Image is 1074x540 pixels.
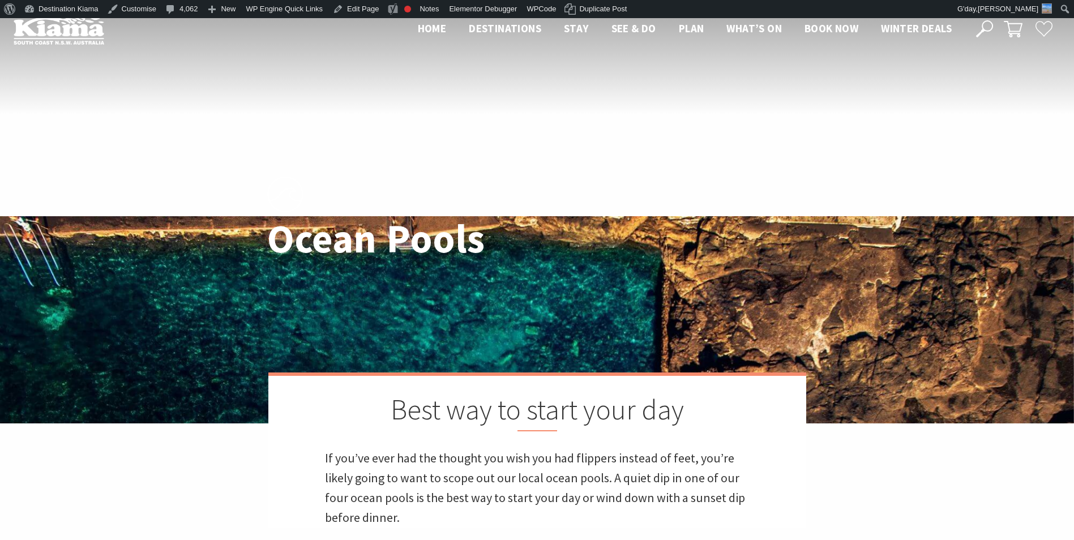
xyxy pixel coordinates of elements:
[564,22,589,35] span: Stay
[325,393,750,431] h2: Best way to start your day
[418,22,447,35] span: Home
[726,22,782,35] span: What’s On
[881,22,952,35] span: Winter Deals
[469,22,541,35] span: Destinations
[14,14,104,45] img: Kiama Logo
[978,5,1038,13] span: [PERSON_NAME]
[1042,3,1052,14] img: 3-150x150.jpg
[325,448,750,528] p: If you’ve ever had the thought you wish you had flippers instead of feet, you’re likely going to ...
[267,217,587,260] h1: Ocean Pools
[679,22,704,35] span: Plan
[805,22,858,35] span: Book now
[611,22,656,35] span: See & Do
[404,6,411,12] div: Focus keyphrase not set
[407,20,963,38] nav: Main Menu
